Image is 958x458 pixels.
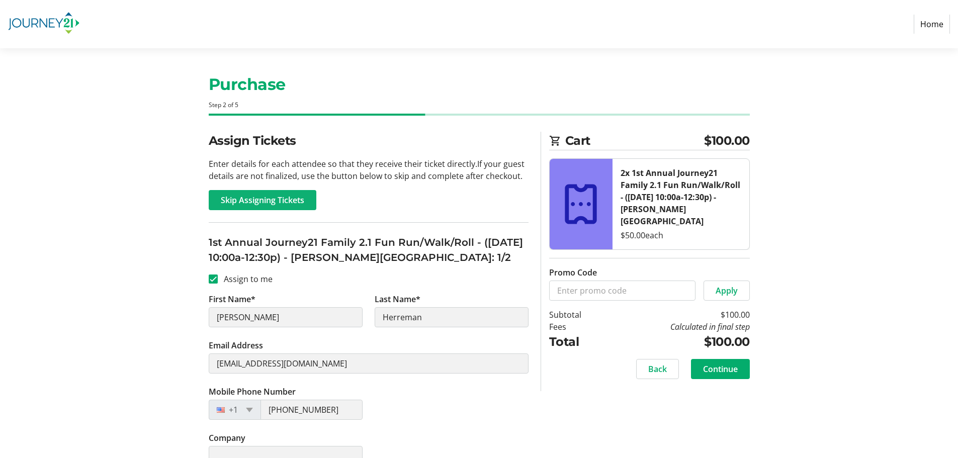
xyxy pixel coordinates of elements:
[209,158,529,182] p: Enter details for each attendee so that they receive their ticket directly. If your guest details...
[565,132,705,150] span: Cart
[549,309,607,321] td: Subtotal
[209,293,255,305] label: First Name*
[621,167,740,227] strong: 2x 1st Annual Journey21 Family 2.1 Fun Run/Walk/Roll - ([DATE] 10:00a-12:30p) - [PERSON_NAME][GEO...
[260,400,363,420] input: (201) 555-0123
[549,266,597,279] label: Promo Code
[549,333,607,351] td: Total
[621,229,741,241] div: $50.00 each
[549,281,695,301] input: Enter promo code
[209,101,750,110] div: Step 2 of 5
[607,321,750,333] td: Calculated in final step
[8,4,79,44] img: Journey21's Logo
[209,386,296,398] label: Mobile Phone Number
[716,285,738,297] span: Apply
[691,359,750,379] button: Continue
[607,309,750,321] td: $100.00
[607,333,750,351] td: $100.00
[209,432,245,444] label: Company
[549,321,607,333] td: Fees
[218,273,273,285] label: Assign to me
[209,190,316,210] button: Skip Assigning Tickets
[704,132,750,150] span: $100.00
[209,72,750,97] h1: Purchase
[375,293,420,305] label: Last Name*
[648,363,667,375] span: Back
[209,132,529,150] h2: Assign Tickets
[914,15,950,34] a: Home
[703,363,738,375] span: Continue
[209,339,263,351] label: Email Address
[704,281,750,301] button: Apply
[221,194,304,206] span: Skip Assigning Tickets
[636,359,679,379] button: Back
[209,235,529,265] h3: 1st Annual Journey21 Family 2.1 Fun Run/Walk/Roll - ([DATE] 10:00a-12:30p) - [PERSON_NAME][GEOGRA...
